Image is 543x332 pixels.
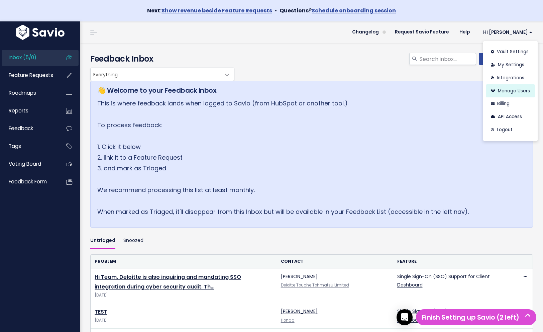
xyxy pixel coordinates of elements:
[95,273,241,290] a: Hi Team, Deloitte is also inquiring and mandating SSO integration during cyber security audit. Th…
[97,85,511,95] h5: 👋 Welcome to your Feedback Inbox
[397,273,490,288] a: Single Sign-On (SSO) Support for Client Dashboard
[91,68,221,81] span: Everything
[9,54,36,61] span: Inbox (5/0)
[2,50,56,65] a: Inbox (5/0)
[281,273,318,280] a: [PERSON_NAME]
[281,308,318,315] a: [PERSON_NAME]
[2,174,56,189] a: Feedback form
[397,308,490,323] a: Single Sign-On (SSO) Support for Client Dashboard
[90,53,533,65] h4: Feedback Inbox
[91,255,277,268] th: Problem
[475,27,538,37] a: Hi [PERSON_NAME]
[277,255,393,268] th: Contact
[397,309,413,325] div: Open Intercom Messenger
[275,7,277,14] span: •
[486,110,535,123] a: API Access
[479,53,533,65] a: New Feedback
[95,308,107,316] a: TEST
[2,156,56,172] a: Voting Board
[9,72,53,79] span: Feature Requests
[486,97,535,110] a: Billing
[9,178,47,185] span: Feedback form
[280,7,396,14] strong: Questions?
[419,53,476,65] input: Search inbox...
[486,59,535,72] a: My Settings
[483,41,538,141] div: Hi [PERSON_NAME]
[390,27,454,37] a: Request Savio Feature
[9,125,33,132] span: Feedback
[95,292,273,299] span: [DATE]
[9,107,28,114] span: Reports
[90,233,115,249] a: Untriaged
[2,139,56,154] a: Tags
[97,98,511,217] p: This is where feedback lands when logged to Savio (from HubSpot or another tool.) To process feed...
[281,318,295,323] a: Honda
[486,46,535,59] a: Vault Settings
[90,233,533,249] ul: Filter feature requests
[147,7,272,14] strong: Next:
[419,312,533,322] h5: Finish Setting up Savio (2 left)
[9,160,41,167] span: Voting Board
[486,84,535,97] a: Manage Users
[14,25,66,40] img: logo-white.9d6f32f41409.svg
[161,7,272,14] a: Show revenue beside Feature Requests
[2,121,56,136] a: Feedback
[454,27,475,37] a: Help
[483,30,532,35] span: Hi [PERSON_NAME]
[393,255,510,268] th: Feature
[312,7,396,14] a: Schedule onboarding session
[2,103,56,118] a: Reports
[90,68,234,81] span: Everything
[9,143,21,150] span: Tags
[2,68,56,83] a: Feature Requests
[2,85,56,101] a: Roadmaps
[281,282,349,288] a: Deloitte Touche Tohmatsu Limited
[9,89,36,96] span: Roadmaps
[123,233,143,249] a: Snoozed
[486,123,535,137] a: Logout
[95,317,273,324] span: [DATE]
[352,30,379,34] span: Changelog
[486,71,535,84] a: Integrations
